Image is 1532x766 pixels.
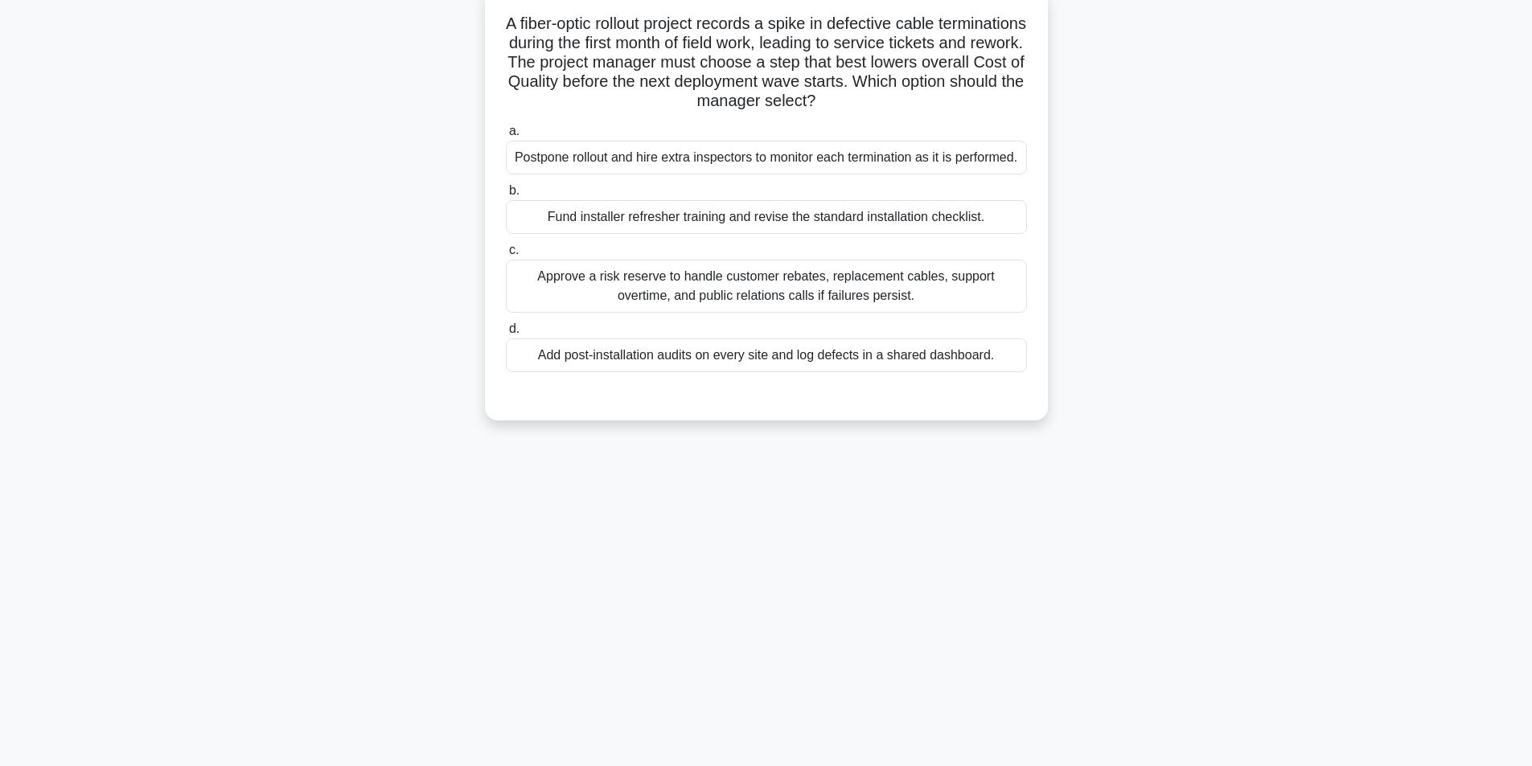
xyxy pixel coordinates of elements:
[509,322,520,335] span: d.
[509,183,520,197] span: b.
[506,260,1027,313] div: Approve a risk reserve to handle customer rebates, replacement cables, support overtime, and publ...
[506,200,1027,234] div: Fund installer refresher training and revise the standard installation checklist.
[509,243,519,256] span: c.
[506,141,1027,174] div: Postpone rollout and hire extra inspectors to monitor each termination as it is performed.
[509,124,520,137] span: a.
[506,338,1027,372] div: Add post-installation audits on every site and log defects in a shared dashboard.
[504,14,1029,112] h5: A fiber-optic rollout project records a spike in defective cable terminations during the first mo...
